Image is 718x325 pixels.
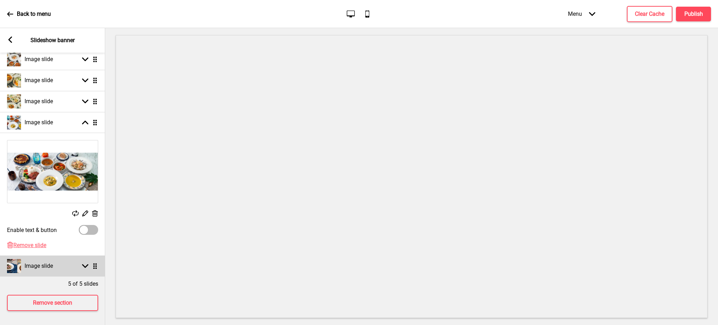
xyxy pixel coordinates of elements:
[25,77,53,84] h4: Image slide
[25,98,53,105] h4: Image slide
[635,10,664,18] h4: Clear Cache
[684,10,703,18] h4: Publish
[33,299,72,307] h4: Remove section
[627,6,672,22] button: Clear Cache
[561,4,602,24] div: Menu
[7,140,98,203] img: Image
[17,10,51,18] p: Back to menu
[25,119,53,126] h4: Image slide
[7,295,98,311] button: Remove section
[13,242,46,248] span: Remove slide
[25,262,53,270] h4: Image slide
[116,35,707,318] iframe: To enrich screen reader interactions, please activate Accessibility in Grammarly extension settings
[676,7,711,21] button: Publish
[7,5,51,24] a: Back to menu
[68,280,98,288] p: 5 of 5 slides
[31,37,75,44] p: Slideshow banner
[7,227,57,233] label: Enable text & button
[25,55,53,63] h4: Image slide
